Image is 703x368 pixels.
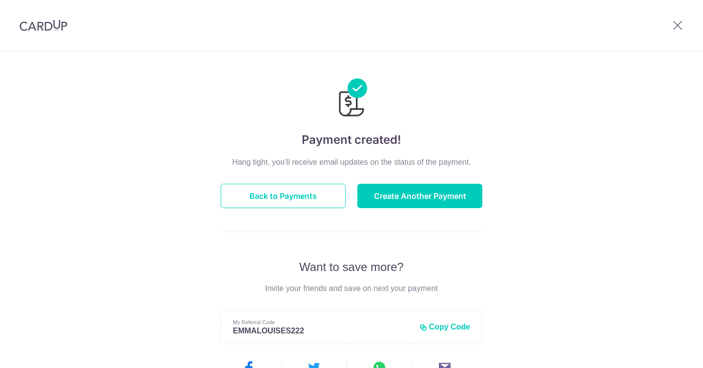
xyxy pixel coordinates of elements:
button: Back to Payments [221,184,346,208]
button: Copy Code [417,322,470,332]
button: Create Another Payment [357,184,482,208]
p: Want to save more? [221,259,482,275]
h4: Payment created! [221,131,482,149]
img: CardUp [20,19,67,31]
p: Invite your friends and save on next your payment [221,283,482,294]
p: EMMALOUISES222 [233,326,410,336]
img: Payments [336,78,367,119]
p: My Referral Code [233,318,410,326]
p: Hang tight, you’ll receive email updates on the status of the payment. [221,156,482,168]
